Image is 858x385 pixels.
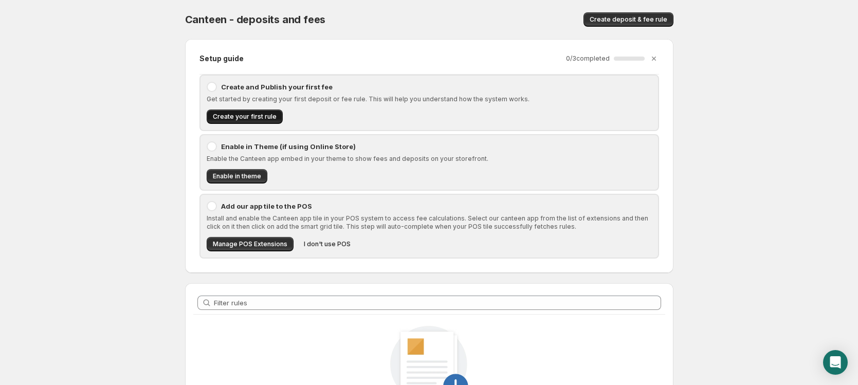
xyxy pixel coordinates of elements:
[207,95,652,103] p: Get started by creating your first deposit or fee rule. This will help you understand how the sys...
[221,201,652,211] p: Add our app tile to the POS
[207,169,267,184] button: Enable in theme
[221,141,652,152] p: Enable in Theme (if using Online Store)
[214,296,661,310] input: Filter rules
[207,109,283,124] button: Create your first rule
[566,54,610,63] p: 0 / 3 completed
[213,113,277,121] span: Create your first rule
[583,12,673,27] button: Create deposit & fee rule
[199,53,244,64] h2: Setup guide
[185,13,326,26] span: Canteen - deposits and fees
[590,15,667,24] span: Create deposit & fee rule
[207,155,652,163] p: Enable the Canteen app embed in your theme to show fees and deposits on your storefront.
[221,82,652,92] p: Create and Publish your first fee
[213,240,287,248] span: Manage POS Extensions
[213,172,261,180] span: Enable in theme
[823,350,848,375] div: Open Intercom Messenger
[207,237,294,251] button: Manage POS Extensions
[298,237,357,251] button: I don't use POS
[304,240,351,248] span: I don't use POS
[207,214,652,231] p: Install and enable the Canteen app tile in your POS system to access fee calculations. Select our...
[647,51,661,66] button: Dismiss setup guide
